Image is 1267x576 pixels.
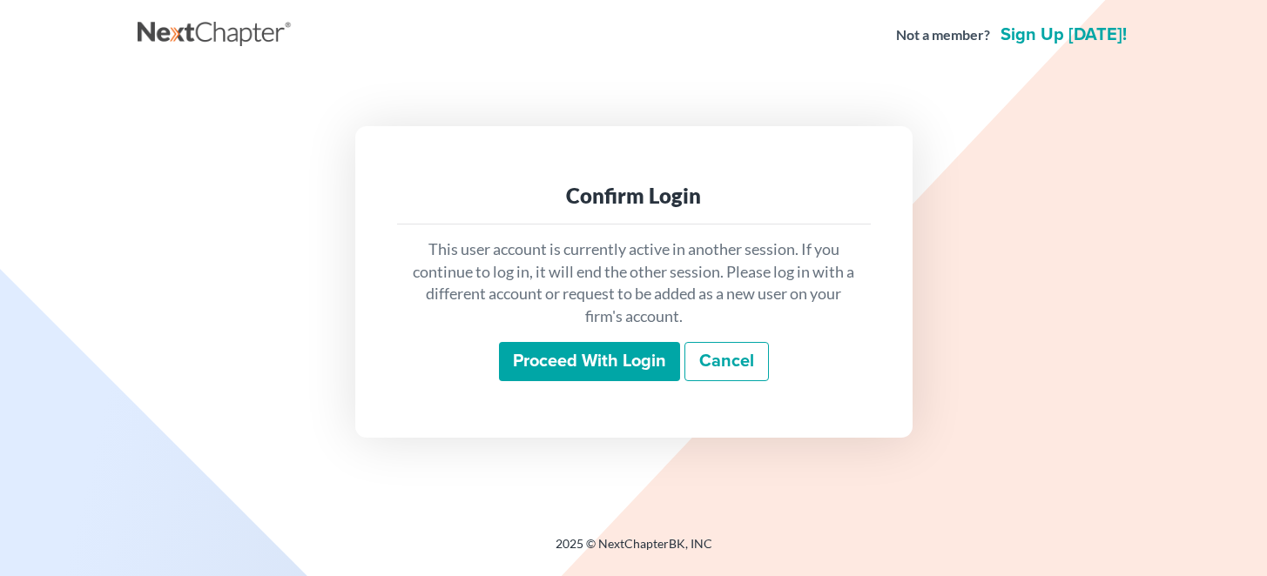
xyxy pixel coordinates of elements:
p: This user account is currently active in another session. If you continue to log in, it will end ... [411,238,857,328]
input: Proceed with login [499,342,680,382]
div: Confirm Login [411,182,857,210]
div: 2025 © NextChapterBK, INC [138,535,1130,566]
a: Sign up [DATE]! [997,26,1130,44]
strong: Not a member? [896,25,990,45]
a: Cancel [684,342,769,382]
